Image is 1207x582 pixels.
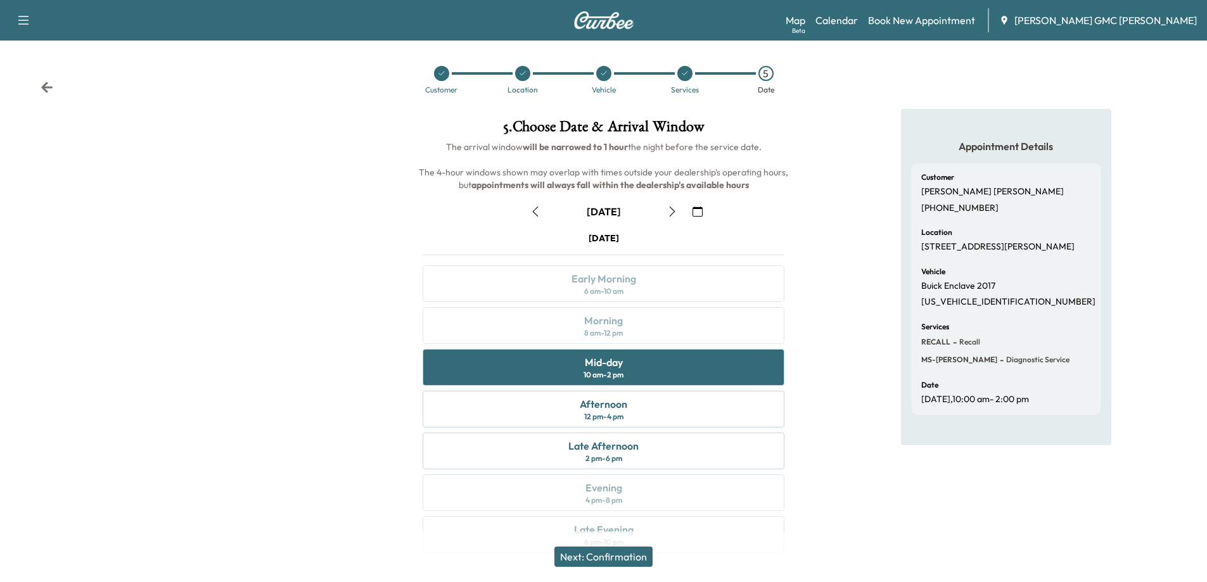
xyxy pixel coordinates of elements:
[425,86,457,94] div: Customer
[584,370,623,380] div: 10 am - 2 pm
[957,337,980,347] span: Recall
[592,86,616,94] div: Vehicle
[921,355,997,365] span: MS-[PERSON_NAME]
[911,139,1101,153] h5: Appointment Details
[921,268,945,275] h6: Vehicle
[471,179,749,191] b: appointments will always fall within the dealership's available hours
[671,86,699,94] div: Services
[523,141,628,153] b: will be narrowed to 1 hour
[921,381,938,389] h6: Date
[1004,355,1070,365] span: Diagnostic Service
[568,438,639,453] div: Late Afternoon
[792,26,805,35] div: Beta
[921,337,950,347] span: RECALL
[921,241,1075,253] p: [STREET_ADDRESS][PERSON_NAME]
[585,453,622,464] div: 2 pm - 6 pm
[921,296,1095,308] p: [US_VEHICLE_IDENTIFICATION_NUMBER]
[758,66,774,81] div: 5
[508,86,538,94] div: Location
[815,13,858,28] a: Calendar
[997,353,1004,366] span: -
[950,336,957,348] span: -
[921,203,999,214] p: [PHONE_NUMBER]
[921,174,954,181] h6: Customer
[921,323,949,331] h6: Services
[584,412,623,422] div: 12 pm - 4 pm
[758,86,774,94] div: Date
[589,232,619,244] div: [DATE]
[554,547,653,567] button: Next: Confirmation
[412,119,795,141] h1: 5 . Choose Date & Arrival Window
[580,396,627,412] div: Afternoon
[786,13,805,28] a: MapBeta
[921,394,1029,405] p: [DATE] , 10:00 am - 2:00 pm
[587,205,621,218] div: [DATE]
[41,81,53,94] div: Back
[419,141,790,191] span: The arrival window the night before the service date. The 4-hour windows shown may overlap with t...
[573,11,634,29] img: Curbee Logo
[1014,13,1197,28] span: [PERSON_NAME] GMC [PERSON_NAME]
[921,281,995,292] p: Buick Enclave 2017
[868,13,975,28] a: Book New Appointment
[921,229,952,236] h6: Location
[585,355,623,370] div: Mid-day
[921,186,1064,198] p: [PERSON_NAME] [PERSON_NAME]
